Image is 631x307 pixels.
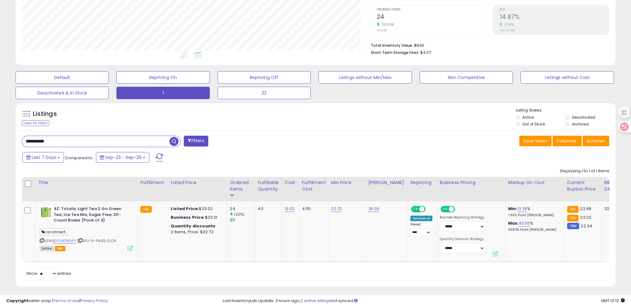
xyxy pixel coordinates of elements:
[420,71,513,84] button: Non Competitive
[96,152,149,163] button: Sep-23 - Sep-29
[331,179,363,186] div: Min Price
[522,121,545,127] label: Out of Stock
[580,214,591,220] span: 23.02
[583,136,609,146] button: Actions
[40,246,54,251] span: All listings currently available for purchase on Amazon
[508,206,560,217] div: %
[40,206,52,218] img: 41A5o9-DdVL._SL40_.jpg
[519,220,530,226] a: 93.55
[140,179,165,186] div: Fulfillment
[171,215,222,220] div: $23.01
[230,217,255,223] div: 20
[377,13,486,22] h2: 24
[521,71,614,84] button: Listings without Cost
[368,206,379,212] a: 35.00
[499,8,609,11] span: ROI
[516,107,615,113] p: Listing States:
[557,138,576,144] span: Columns
[377,8,486,11] span: Ordered Items
[552,136,582,146] button: Columns
[505,177,564,201] th: The percentage added to the cost of goods (COGS) that forms the calculator for Min & Max prices.
[440,215,485,220] label: Business Repricing Strategy:
[517,206,527,212] a: 13.36
[171,229,222,235] div: 2 Items, Price: $22.72
[53,298,79,304] a: Terms of Use
[508,221,560,232] div: %
[116,71,210,84] button: Repricing On
[302,179,326,192] div: Fulfillment Cost
[171,206,222,212] div: $23.02
[52,238,76,243] a: B000KOWAPY
[223,298,625,304] div: Last InventoryLab Update: 3 hours ago, not synced.
[32,154,56,160] span: Last 7 Days
[234,212,245,217] small: (20%)
[77,238,116,243] span: | SKU: 1V-FNUQ-ZLC9
[604,179,627,192] div: BB Share 24h.
[522,115,534,120] label: Active
[560,168,609,174] div: Displaying 1 to 1 of 1 items
[116,87,210,99] button: 1
[499,29,515,32] small: Prev: 14.48%
[302,206,323,212] div: 4.55
[508,206,517,212] b: Min:
[499,13,609,22] h2: 14.97%
[508,220,519,226] b: Max:
[171,223,215,229] b: Quantity discounts
[230,206,255,212] div: 24
[6,298,108,304] div: seller snap | |
[519,136,552,146] button: Save View
[581,223,592,229] span: 22.34
[258,179,279,192] div: Fulfillable Quantity
[371,43,413,48] b: Total Inventory Value:
[230,179,252,192] div: Ordered Items
[55,246,65,251] span: FBA
[502,22,514,27] small: 3.38%
[258,206,277,212] div: 43
[410,179,434,186] div: Repricing
[454,207,464,212] span: OFF
[171,214,205,220] b: Business Price:
[285,179,297,186] div: Cost
[16,71,109,84] button: Default
[371,41,605,49] li: $846
[508,213,560,217] p: 7.66% Profit [PERSON_NAME]
[371,50,419,55] b: Short Term Storage Fees:
[54,206,129,225] b: 4C Totally Light Tea 2 Go Green Tea, Ice Tea Mix, Sugar Free, 20-Count Boxes (Pack of 3)
[567,215,579,221] small: FBA
[567,206,579,213] small: FBA
[171,206,199,212] b: Listed Price:
[580,206,591,212] span: 22.99
[410,216,432,221] div: Amazon AI
[218,87,311,99] button: 22
[171,179,224,186] div: Listed Price
[377,29,387,32] small: Prev: 20
[440,179,503,186] div: Business Pricing
[410,222,432,236] div: Preset:
[26,270,71,276] span: Show: entries
[368,179,405,186] div: [PERSON_NAME]
[171,223,222,229] div: :
[572,121,589,127] label: Archived
[380,22,394,27] small: 20.00%
[412,207,420,212] span: ON
[22,152,64,163] button: Last 7 Days
[218,71,311,84] button: Repricing Off
[16,87,109,99] button: Deactivated & In Stock
[140,206,152,213] small: FBA
[300,298,331,304] a: 2 active listings
[38,179,135,186] div: Title
[6,298,29,304] strong: Copyright
[285,206,295,212] a: 13.02
[420,50,431,55] span: $4.07
[441,207,449,212] span: ON
[425,207,435,212] span: OFF
[65,155,93,161] span: Compared to:
[508,179,562,186] div: Markup on Cost
[33,110,57,118] h5: Listings
[22,120,49,126] div: Clear All Filters
[601,298,625,304] span: 2025-10-8 01:12 GMT
[80,298,108,304] a: Privacy Policy
[567,223,579,229] small: FBM
[604,206,625,212] div: 32%
[318,71,412,84] button: Listings without Min/Max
